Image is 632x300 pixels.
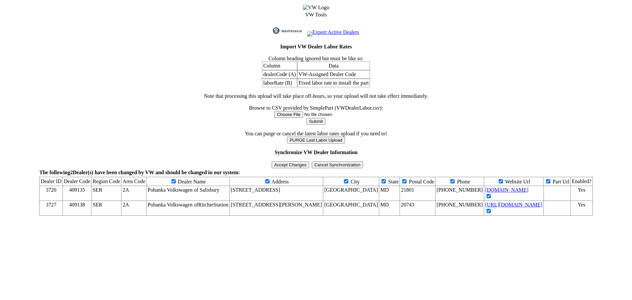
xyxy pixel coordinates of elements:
a: [DOMAIN_NAME] [485,187,529,193]
span: 20743 [401,202,414,207]
td: 409135 [63,186,91,201]
b: The following Dealer(s) have been changed by VW and should be changed in our system: [39,170,240,175]
input: Cancel Synchronization [312,161,363,168]
td: 409138 [63,201,91,216]
span: City [351,179,360,184]
span: [PHONE_NUMBER] [436,187,483,193]
td: Area Code [121,177,146,186]
a: Export Active Dealers [307,29,359,35]
td: Fixed labor rate to install the part [297,79,370,87]
span: Dealer Name [178,179,206,184]
span: Yes [578,187,585,193]
span: [PHONE_NUMBER] [436,202,483,207]
td: Column heading ignored but must be like so: Note that processing this upload will take place off-... [39,55,593,144]
td: Column [262,62,297,70]
span: MD [380,187,389,193]
span: SER [92,202,102,207]
img: MSExcel.jpg [307,31,312,37]
span: State [388,179,399,184]
span: 21801 [401,187,414,193]
span: Yes [578,202,585,207]
span: 2A [122,187,129,193]
span: [STREET_ADDRESS] [231,187,280,193]
span: [GEOGRAPHIC_DATA] [324,202,378,207]
td: VW-Assigned Dealer Code [297,70,370,79]
span: [STREET_ADDRESS][PERSON_NAME] [231,202,322,207]
td: Dealer Code [63,177,91,186]
b: Import VW Dealer Labor Rates [280,44,352,49]
b: Synchronize VW Dealer Information [275,150,357,155]
span: MD [380,202,389,207]
span: 2A [122,202,129,207]
span: 2 [70,170,73,175]
input: Accept Changes [272,161,309,168]
td: Dealer ID [39,177,63,186]
span: SER [92,187,102,193]
a: [URL][DOMAIN_NAME] [485,202,542,207]
img: maint.gif [273,27,306,34]
span: Postal Code [409,179,434,184]
span: Pohanka Volkswagen ofRitchieStation [147,202,228,207]
input: PURGE Last Labor Upload [287,137,345,144]
td: VW Tools [40,12,592,18]
span: Pohanka Volkswagen of Salisbury [147,187,220,193]
span: Part Url [553,179,569,184]
span: Address [272,179,289,184]
td: dealerCode (A) [262,70,297,79]
td: Region Code [92,177,121,186]
td: 3727 [39,201,63,216]
td: 3720 [39,186,63,201]
span: [GEOGRAPHIC_DATA] [324,187,378,193]
img: VW Logo [303,5,329,11]
td: Data [297,62,370,70]
td: laborRate (B) [262,79,297,87]
td: Enabled? [571,177,593,186]
span: Phone [457,179,470,184]
span: Website Url [505,179,530,184]
input: Submit [306,118,325,125]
